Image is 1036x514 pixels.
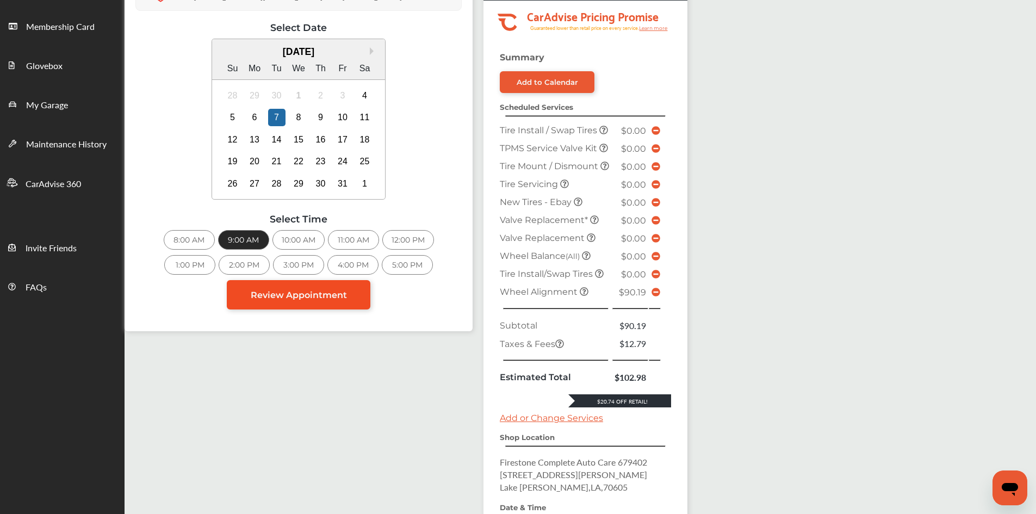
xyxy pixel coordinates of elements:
div: Sa [356,60,374,77]
div: Tu [268,60,286,77]
span: $90.19 [619,287,646,298]
span: Wheel Alignment [500,287,580,297]
span: Firestone Complete Auto Care 679402 [500,456,647,468]
small: (All) [566,252,580,261]
div: 11:00 AM [328,230,379,250]
div: Choose Thursday, October 23rd, 2025 [312,153,330,170]
span: TPMS Service Valve Kit [500,143,599,153]
div: Choose Sunday, October 12th, 2025 [224,131,241,148]
span: Valve Replacement [500,233,587,243]
div: 10:00 AM [272,230,325,250]
div: 3:00 PM [273,255,324,275]
strong: Scheduled Services [500,103,573,112]
div: Choose Friday, October 17th, 2025 [334,131,351,148]
div: $20.74 Off Retail! [568,398,671,405]
div: Choose Wednesday, October 8th, 2025 [290,109,307,126]
tspan: CarAdvise Pricing Promise [527,6,659,26]
a: Maintenance History [1,123,124,163]
div: Choose Thursday, October 16th, 2025 [312,131,330,148]
div: 1:00 PM [164,255,215,275]
div: Choose Tuesday, October 21st, 2025 [268,153,286,170]
td: Estimated Total [497,368,612,386]
td: $90.19 [612,317,649,335]
div: Choose Saturday, November 1st, 2025 [356,175,374,193]
div: 12:00 PM [382,230,434,250]
div: We [290,60,307,77]
div: Not available Friday, October 3rd, 2025 [334,87,351,104]
div: Choose Friday, October 31st, 2025 [334,175,351,193]
span: $0.00 [621,215,646,226]
span: Tire Servicing [500,179,560,189]
strong: Shop Location [500,433,555,442]
div: Add to Calendar [517,78,578,86]
div: Not available Sunday, September 28th, 2025 [224,87,241,104]
strong: Summary [500,52,544,63]
span: Tire Mount / Dismount [500,161,600,171]
span: Tire Install / Swap Tires [500,125,599,135]
span: Taxes & Fees [500,339,564,349]
div: Choose Sunday, October 5th, 2025 [224,109,241,126]
a: Add to Calendar [500,71,594,93]
div: Choose Tuesday, October 28th, 2025 [268,175,286,193]
span: $0.00 [621,251,646,262]
span: Glovebox [26,59,63,73]
td: $102.98 [612,368,649,386]
div: Choose Thursday, October 9th, 2025 [312,109,330,126]
div: Not available Wednesday, October 1st, 2025 [290,87,307,104]
div: Select Date [135,22,462,33]
div: Choose Wednesday, October 15th, 2025 [290,131,307,148]
iframe: Button to launch messaging window [992,470,1027,505]
span: Tire Install/Swap Tires [500,269,595,279]
div: Choose Saturday, October 25th, 2025 [356,153,374,170]
span: $0.00 [621,179,646,190]
strong: Date & Time [500,503,546,512]
div: Not available Thursday, October 2nd, 2025 [312,87,330,104]
div: Choose Monday, October 13th, 2025 [246,131,263,148]
div: 4:00 PM [327,255,379,275]
a: Review Appointment [227,280,370,309]
span: $0.00 [621,144,646,154]
div: Fr [334,60,351,77]
span: Membership Card [26,20,95,34]
tspan: Learn more [639,25,668,31]
div: Choose Monday, October 20th, 2025 [246,153,263,170]
div: 5:00 PM [382,255,433,275]
div: Not available Monday, September 29th, 2025 [246,87,263,104]
div: Choose Sunday, October 26th, 2025 [224,175,241,193]
div: 2:00 PM [219,255,270,275]
span: FAQs [26,281,47,295]
div: Not available Tuesday, September 30th, 2025 [268,87,286,104]
div: Th [312,60,330,77]
div: Choose Tuesday, October 7th, 2025 [268,109,286,126]
div: Choose Friday, October 10th, 2025 [334,109,351,126]
span: $0.00 [621,233,646,244]
div: Choose Monday, October 27th, 2025 [246,175,263,193]
span: $0.00 [621,269,646,280]
div: Choose Wednesday, October 22nd, 2025 [290,153,307,170]
span: Lake [PERSON_NAME] , LA , 70605 [500,481,628,493]
div: Choose Saturday, October 11th, 2025 [356,109,374,126]
div: Choose Friday, October 24th, 2025 [334,153,351,170]
span: Invite Friends [26,241,77,256]
div: Choose Thursday, October 30th, 2025 [312,175,330,193]
div: Su [224,60,241,77]
span: Maintenance History [26,138,107,152]
a: Glovebox [1,45,124,84]
div: Choose Wednesday, October 29th, 2025 [290,175,307,193]
span: CarAdvise 360 [26,177,81,191]
span: $0.00 [621,162,646,172]
span: Review Appointment [251,290,347,300]
span: My Garage [26,98,68,113]
div: Choose Sunday, October 19th, 2025 [224,153,241,170]
a: Add or Change Services [500,413,603,423]
td: Subtotal [497,317,612,335]
div: 8:00 AM [164,230,215,250]
span: Wheel Balance [500,251,582,261]
span: $0.00 [621,126,646,136]
div: Choose Saturday, October 18th, 2025 [356,131,374,148]
div: Choose Saturday, October 4th, 2025 [356,87,374,104]
a: My Garage [1,84,124,123]
tspan: Guaranteed lower than retail price on every service. [530,24,639,32]
span: [STREET_ADDRESS][PERSON_NAME] [500,468,647,481]
div: Choose Tuesday, October 14th, 2025 [268,131,286,148]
